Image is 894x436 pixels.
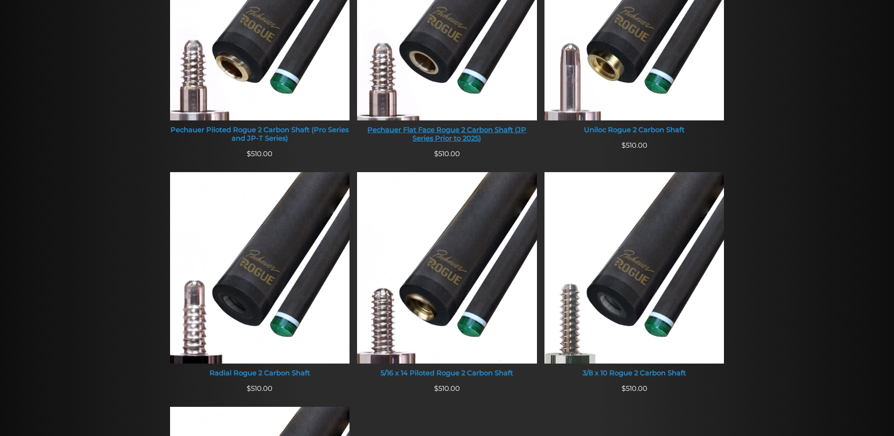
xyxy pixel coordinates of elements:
[170,172,350,364] img: Radial Rogue 2 Carbon Shaft
[434,384,438,393] span: $
[544,126,724,135] div: Uniloc Rogue 2 Carbon Shaft
[357,369,537,378] div: 5/16 x 14 Piloted Rogue 2 Carbon Shaft
[622,384,626,393] span: $
[170,172,350,383] a: Radial Rogue 2 Carbon Shaft Radial Rogue 2 Carbon Shaft
[544,369,724,378] div: 3/8 x 10 Rogue 2 Carbon Shaft
[544,172,724,364] img: 3/8 x 10 Rogue 2 Carbon Shaft
[247,150,272,158] span: 510.00
[247,384,272,393] span: 510.00
[357,172,537,364] img: 5/16 x 14 Piloted Rogue 2 Carbon Shaft
[357,126,537,143] div: Pechauer Flat Face Rogue 2 Carbon Shaft (JP Series Prior to 2025)
[622,384,647,393] span: 510.00
[622,141,647,150] span: 510.00
[434,150,460,158] span: 510.00
[544,172,724,383] a: 3/8 x 10 Rogue 2 Carbon Shaft 3/8 x 10 Rogue 2 Carbon Shaft
[247,384,251,393] span: $
[434,384,460,393] span: 510.00
[170,369,350,378] div: Radial Rogue 2 Carbon Shaft
[170,126,350,143] div: Pechauer Piloted Rogue 2 Carbon Shaft (Pro Series and JP-T Series)
[357,172,537,383] a: 5/16 x 14 Piloted Rogue 2 Carbon Shaft 5/16 x 14 Piloted Rogue 2 Carbon Shaft
[247,150,251,158] span: $
[622,141,626,150] span: $
[434,150,438,158] span: $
